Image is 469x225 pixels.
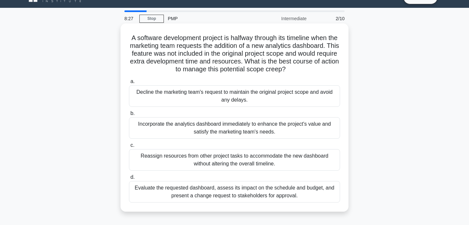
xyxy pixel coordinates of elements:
div: Decline the marketing team's request to maintain the original project scope and avoid any delays. [129,85,340,107]
span: a. [130,78,135,84]
div: PMP [164,12,253,25]
span: d. [130,174,135,180]
h5: A software development project is halfway through its timeline when the marketing team requests t... [128,34,341,74]
div: 2/10 [310,12,348,25]
div: 8:27 [121,12,139,25]
div: Intermediate [253,12,310,25]
span: b. [130,110,135,116]
div: Reassign resources from other project tasks to accommodate the new dashboard without altering the... [129,149,340,171]
div: Incorporate the analytics dashboard immediately to enhance the project's value and satisfy the ma... [129,117,340,139]
span: c. [130,142,134,148]
div: Evaluate the requested dashboard, assess its impact on the schedule and budget, and present a cha... [129,181,340,203]
a: Stop [139,15,164,23]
